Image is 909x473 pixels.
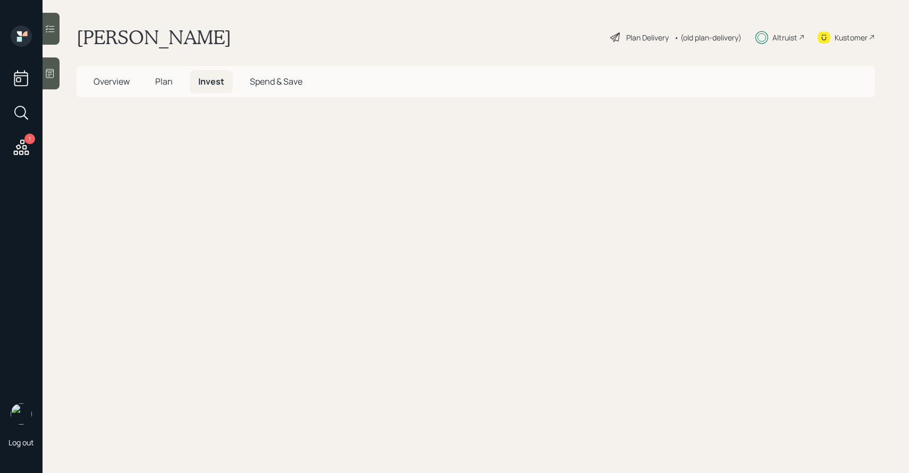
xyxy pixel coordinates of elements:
h1: [PERSON_NAME] [77,26,231,49]
img: sami-boghos-headshot.png [11,403,32,425]
div: Log out [9,437,34,447]
span: Plan [155,76,173,87]
div: • (old plan-delivery) [674,32,742,43]
span: Spend & Save [250,76,302,87]
div: Plan Delivery [626,32,669,43]
span: Overview [94,76,130,87]
div: 1 [24,134,35,144]
div: Kustomer [835,32,868,43]
div: Altruist [772,32,797,43]
span: Invest [198,76,224,87]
